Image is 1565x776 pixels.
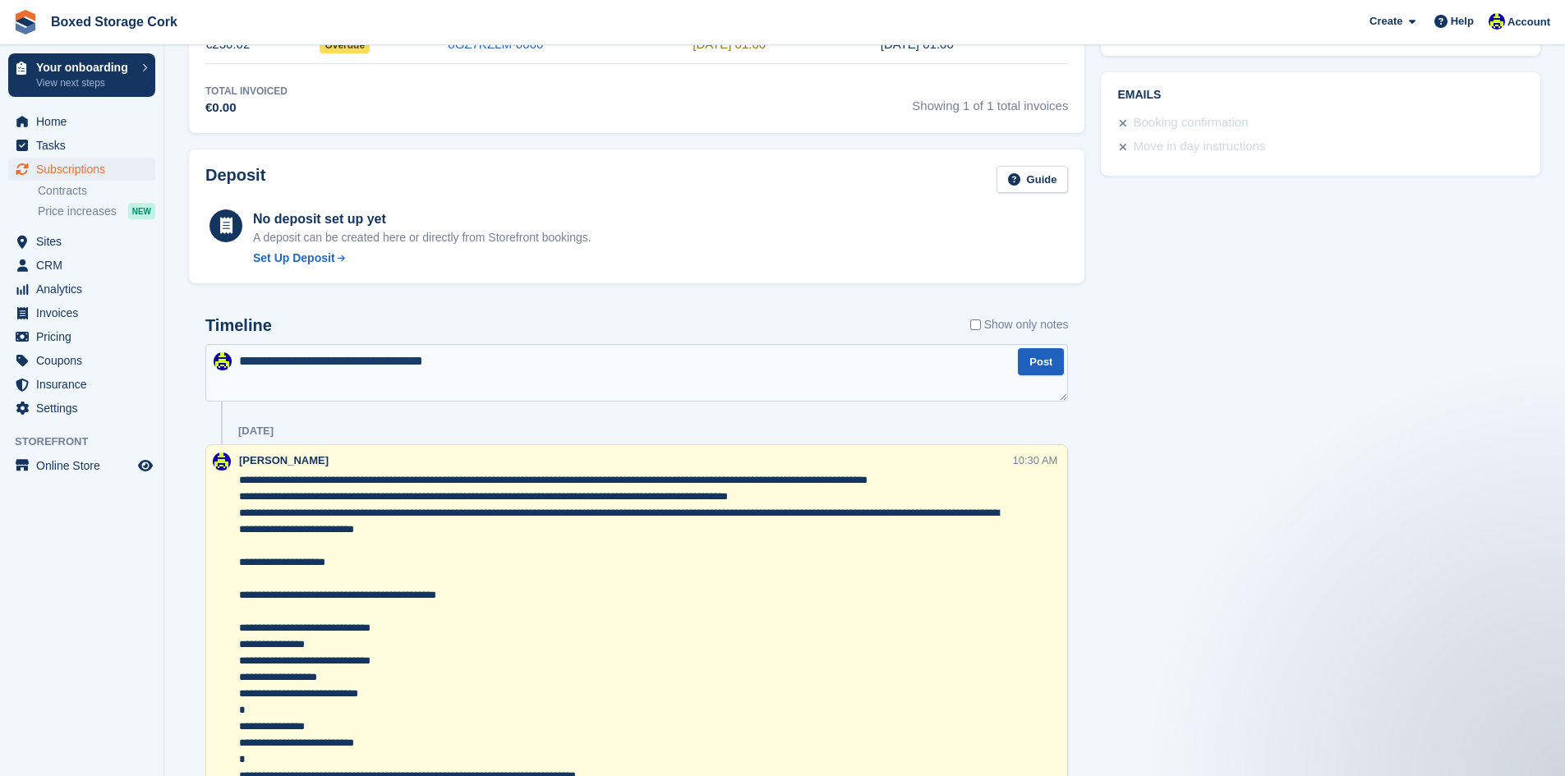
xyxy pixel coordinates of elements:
span: Insurance [36,373,135,396]
img: Vincent [1489,13,1505,30]
a: Guide [997,166,1069,193]
p: View next steps [36,76,134,90]
span: Home [36,110,135,133]
span: Sites [36,230,135,253]
img: Vincent [214,352,232,370]
a: menu [8,134,155,157]
span: Tasks [36,134,135,157]
label: Show only notes [970,316,1069,333]
img: stora-icon-8386f47178a22dfd0bd8f6a31ec36ba5ce8667c1dd55bd0f319d3a0aa187defe.svg [13,10,38,34]
span: Online Store [36,454,135,477]
a: menu [8,254,155,277]
div: Total Invoiced [205,84,288,99]
a: Price increases NEW [38,202,155,220]
a: Contracts [38,183,155,199]
span: Coupons [36,349,135,372]
span: Create [1369,13,1402,30]
a: menu [8,301,155,324]
div: Booking confirmation [1133,113,1248,133]
a: menu [8,325,155,348]
span: Account [1507,14,1550,30]
span: CRM [36,254,135,277]
span: Pricing [36,325,135,348]
h2: Deposit [205,166,265,193]
a: menu [8,158,155,181]
div: No deposit set up yet [253,209,591,229]
a: menu [8,373,155,396]
a: menu [8,454,155,477]
img: Vincent [213,452,231,471]
span: Invoices [36,301,135,324]
div: 10:30 AM [1013,452,1058,468]
span: [PERSON_NAME] [239,454,329,466]
span: Overdue [320,37,370,53]
span: Showing 1 of 1 total invoices [912,84,1068,117]
span: Help [1451,13,1474,30]
span: Storefront [15,434,163,450]
span: Settings [36,397,135,420]
span: Analytics [36,278,135,301]
a: Set Up Deposit [253,250,591,267]
div: [DATE] [238,425,274,438]
span: Price increases [38,204,117,219]
a: Your onboarding View next steps [8,53,155,97]
div: NEW [128,203,155,219]
a: menu [8,278,155,301]
p: A deposit can be created here or directly from Storefront bookings. [253,229,591,246]
button: Post [1018,348,1064,375]
span: Subscriptions [36,158,135,181]
td: €230.02 [205,26,320,63]
h2: Timeline [205,316,272,335]
div: Move in day instructions [1133,137,1265,157]
a: menu [8,397,155,420]
a: Preview store [136,456,155,475]
a: menu [8,230,155,253]
div: €0.00 [205,99,288,117]
a: menu [8,110,155,133]
a: menu [8,349,155,372]
input: Show only notes [970,316,981,333]
p: Your onboarding [36,62,134,73]
a: Boxed Storage Cork [44,8,184,35]
h2: Emails [1117,89,1524,102]
div: Set Up Deposit [253,250,335,267]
